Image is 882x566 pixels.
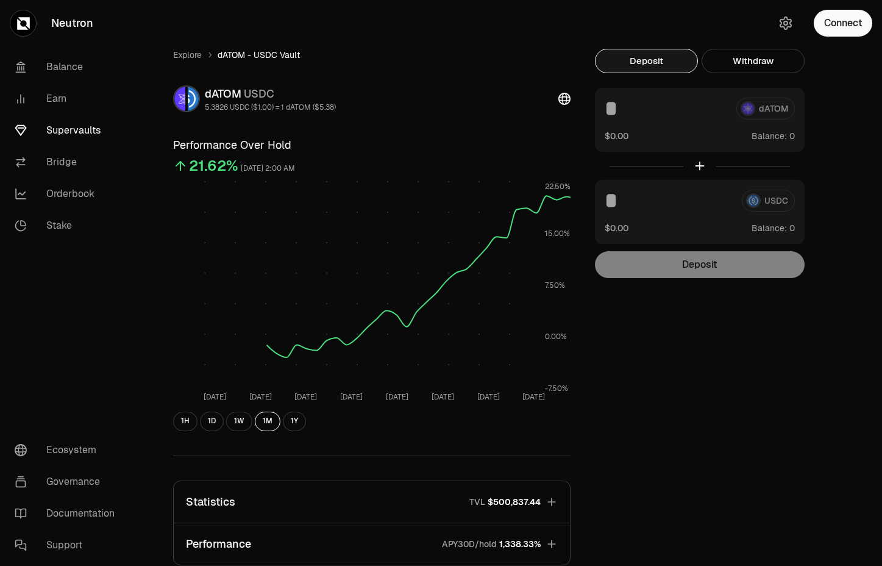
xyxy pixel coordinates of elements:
[241,162,295,176] div: [DATE] 2:00 AM
[595,49,698,73] button: Deposit
[173,49,202,61] a: Explore
[5,146,132,178] a: Bridge
[255,412,280,431] button: 1M
[174,481,570,523] button: StatisticsTVL$500,837.44
[5,498,132,529] a: Documentation
[5,51,132,83] a: Balance
[249,392,271,402] tspan: [DATE]
[5,466,132,498] a: Governance
[203,392,226,402] tspan: [DATE]
[488,496,541,508] span: $500,837.44
[186,493,235,510] p: Statistics
[173,49,571,61] nav: breadcrumb
[499,538,541,550] span: 1,338.33%
[522,392,545,402] tspan: [DATE]
[205,85,336,102] div: dATOM
[294,392,317,402] tspan: [DATE]
[173,137,571,154] h3: Performance Over Hold
[244,87,274,101] span: USDC
[5,178,132,210] a: Orderbook
[385,392,408,402] tspan: [DATE]
[5,434,132,466] a: Ecosystem
[218,49,300,61] span: dATOM - USDC Vault
[5,115,132,146] a: Supervaults
[752,130,787,142] span: Balance:
[5,83,132,115] a: Earn
[186,536,251,553] p: Performance
[544,281,564,290] tspan: 7.50%
[605,129,628,142] button: $0.00
[205,102,336,112] div: 5.3826 USDC ($1.00) = 1 dATOM ($5.38)
[544,182,570,192] tspan: 22.50%
[477,392,499,402] tspan: [DATE]
[174,523,570,565] button: PerformanceAPY30D/hold1,338.33%
[226,412,252,431] button: 1W
[702,49,805,73] button: Withdraw
[814,10,872,37] button: Connect
[340,392,363,402] tspan: [DATE]
[752,222,787,234] span: Balance:
[442,538,497,550] p: APY30D/hold
[5,210,132,242] a: Stake
[173,412,197,431] button: 1H
[188,87,199,111] img: USDC Logo
[200,412,224,431] button: 1D
[544,332,566,342] tspan: 0.00%
[431,392,453,402] tspan: [DATE]
[544,229,569,238] tspan: 15.00%
[174,87,185,111] img: dATOM Logo
[189,156,238,176] div: 21.62%
[283,412,306,431] button: 1Y
[544,384,567,393] tspan: -7.50%
[469,496,485,508] p: TVL
[5,529,132,561] a: Support
[605,221,628,234] button: $0.00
